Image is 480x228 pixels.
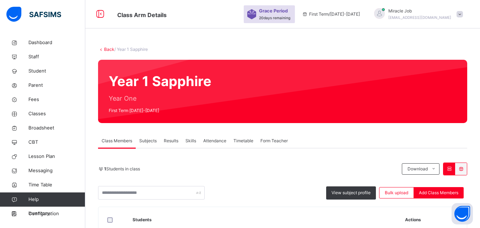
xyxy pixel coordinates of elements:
span: View subject profile [331,190,371,196]
span: Messaging [28,167,85,174]
span: Attendance [203,138,226,144]
span: Parent [28,82,85,89]
img: sticker-purple.71386a28dfed39d6af7621340158ba97.svg [247,9,256,19]
img: safsims [6,7,61,22]
b: 1 [104,166,106,171]
span: Broadsheet [28,124,85,132]
span: [EMAIL_ADDRESS][DOMAIN_NAME] [388,15,451,20]
span: Lesson Plan [28,153,85,160]
div: MiracleJob [367,8,466,21]
span: Fees [28,96,85,103]
span: Help [28,196,85,203]
span: Timetable [233,138,253,144]
span: First Term [DATE]-[DATE] [109,107,211,114]
span: session/term information [302,11,360,17]
span: Download [408,166,428,172]
span: 20 days remaining [259,16,290,20]
span: Dashboard [28,39,85,46]
span: Grace Period [259,7,288,14]
span: Miracle Job [388,8,451,14]
span: Configuration [28,210,85,217]
span: Subjects [139,138,157,144]
span: Class Members [102,138,132,144]
span: Staff [28,53,85,60]
span: Form Teacher [260,138,288,144]
span: Results [164,138,178,144]
a: Back [104,47,114,52]
span: Time Table [28,181,85,189]
span: CBT [28,139,85,146]
span: Student [28,68,85,75]
span: Classes [28,110,85,117]
span: Skills [185,138,196,144]
span: Add Class Members [419,190,458,196]
span: / Year 1 Sapphire [114,47,148,52]
span: Bulk upload [385,190,408,196]
span: Students in class [104,166,140,172]
button: Open asap [452,203,473,224]
span: Class Arm Details [117,11,167,18]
